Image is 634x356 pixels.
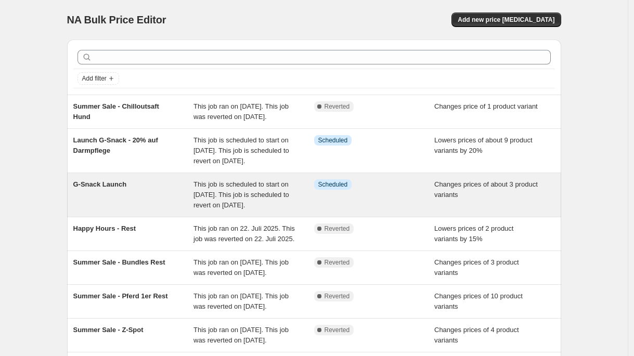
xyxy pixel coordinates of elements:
span: This job ran on [DATE]. This job was reverted on [DATE]. [193,102,289,121]
span: Changes prices of 3 product variants [434,258,519,276]
span: This job ran on [DATE]. This job was reverted on [DATE]. [193,292,289,310]
span: Changes prices of 10 product variants [434,292,523,310]
span: This job ran on 22. Juli 2025. This job was reverted on 22. Juli 2025. [193,225,295,243]
span: Summer Sale - Bundles Rest [73,258,165,266]
span: Scheduled [318,180,348,189]
span: This job ran on [DATE]. This job was reverted on [DATE]. [193,326,289,344]
span: Reverted [325,225,350,233]
span: This job is scheduled to start on [DATE]. This job is scheduled to revert on [DATE]. [193,136,289,165]
span: Happy Hours - Rest [73,225,136,232]
span: Add filter [82,74,107,83]
span: Add new price [MEDICAL_DATA] [458,16,554,24]
span: Lowers prices of 2 product variants by 15% [434,225,513,243]
span: This job ran on [DATE]. This job was reverted on [DATE]. [193,258,289,276]
span: Reverted [325,102,350,111]
span: Lowers prices of about 9 product variants by 20% [434,136,533,154]
span: G-Snack Launch [73,180,127,188]
span: Summer Sale - Z-Spot [73,326,144,334]
span: Changes prices of about 3 product variants [434,180,538,199]
span: This job is scheduled to start on [DATE]. This job is scheduled to revert on [DATE]. [193,180,289,209]
span: Scheduled [318,136,348,144]
span: Launch G-Snack - 20% auf Darmpflege [73,136,158,154]
button: Add new price [MEDICAL_DATA] [451,12,561,27]
span: Summer Sale - Pferd 1er Rest [73,292,168,300]
span: Changes price of 1 product variant [434,102,538,110]
span: Summer Sale - Chilloutsaft Hund [73,102,159,121]
span: Reverted [325,292,350,300]
span: Reverted [325,258,350,267]
span: Reverted [325,326,350,334]
span: Changes prices of 4 product variants [434,326,519,344]
button: Add filter [77,72,119,85]
span: NA Bulk Price Editor [67,14,166,25]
